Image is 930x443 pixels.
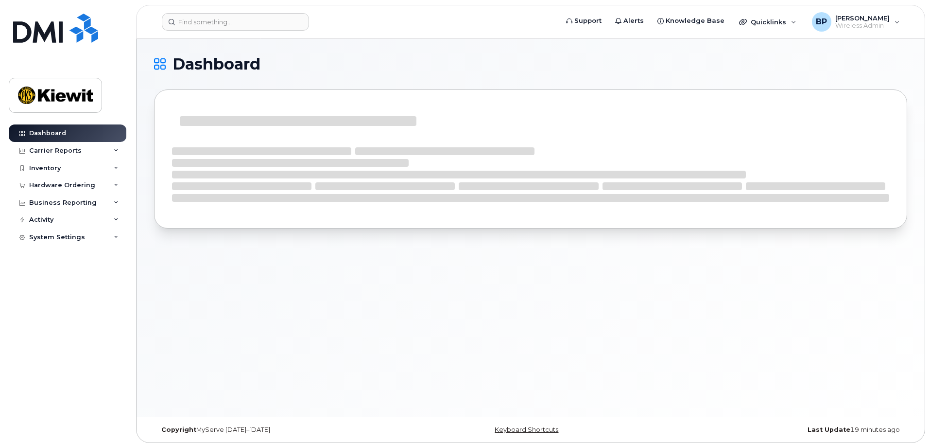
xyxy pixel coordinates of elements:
a: Keyboard Shortcuts [495,426,558,433]
div: MyServe [DATE]–[DATE] [154,426,405,434]
div: 19 minutes ago [656,426,907,434]
strong: Last Update [808,426,850,433]
strong: Copyright [161,426,196,433]
span: Dashboard [172,57,260,71]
